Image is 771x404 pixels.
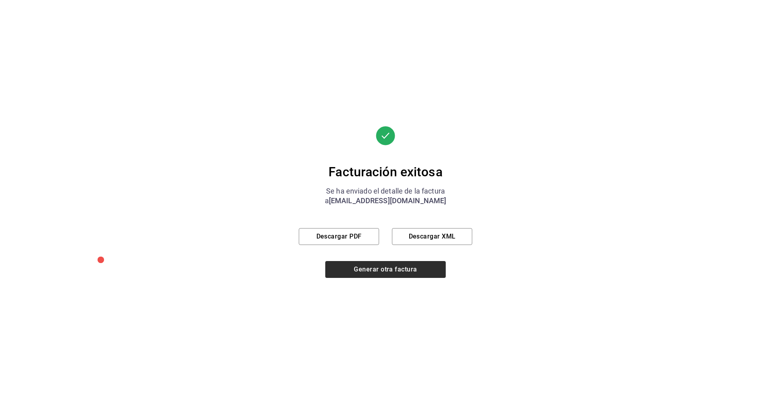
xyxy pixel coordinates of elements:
[392,228,472,245] button: Descargar XML
[329,196,447,205] span: [EMAIL_ADDRESS][DOMAIN_NAME]
[299,186,472,196] div: Se ha enviado el detalle de la factura
[299,164,472,180] div: Facturación exitosa
[299,196,472,206] div: a
[299,228,379,245] button: Descargar PDF
[325,261,446,278] button: Generar otra factura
